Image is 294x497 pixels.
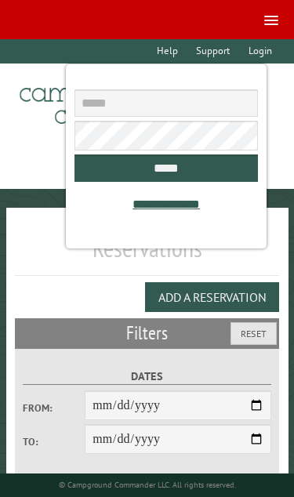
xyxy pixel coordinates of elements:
label: To: [23,434,85,449]
a: Support [189,39,238,63]
small: © Campground Commander LLC. All rights reserved. [59,480,236,490]
h2: Filters [15,318,280,348]
label: From: [23,401,85,415]
a: Help [150,39,186,63]
button: Add a Reservation [145,282,279,312]
img: Campground Commander [15,70,211,131]
label: Dates [23,368,271,386]
a: Login [241,39,279,63]
button: Reset [230,322,277,345]
h1: Reservations [15,233,280,276]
